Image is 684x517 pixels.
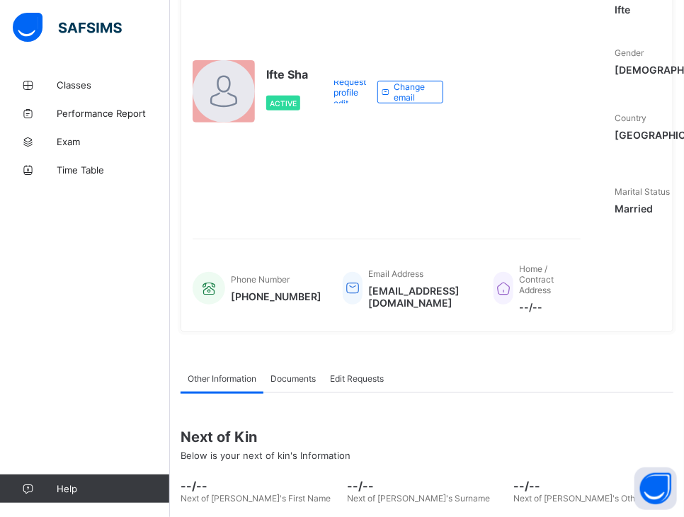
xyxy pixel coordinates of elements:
[57,483,169,494] span: Help
[57,108,170,119] span: Performance Report
[266,67,308,81] span: Ifte Sha
[330,373,384,384] span: Edit Requests
[634,467,677,510] button: Open asap
[57,136,170,147] span: Exam
[57,79,170,91] span: Classes
[514,479,673,493] span: --/--
[181,493,331,504] span: Next of [PERSON_NAME]'s First Name
[57,164,170,176] span: Time Table
[181,479,340,493] span: --/--
[615,113,646,123] span: Country
[368,268,423,279] span: Email Address
[347,493,490,504] span: Next of [PERSON_NAME]'s Surname
[13,13,122,42] img: safsims
[231,274,290,285] span: Phone Number
[615,47,644,58] span: Gender
[188,373,256,384] span: Other Information
[368,285,472,309] span: [EMAIL_ADDRESS][DOMAIN_NAME]
[181,450,350,461] span: Below is your next of kin's Information
[519,301,566,313] span: --/--
[394,81,432,103] span: Change email
[615,186,670,197] span: Marital Status
[334,76,367,108] span: Request profile edit
[231,290,321,302] span: [PHONE_NUMBER]
[519,263,554,295] span: Home / Contract Address
[347,479,506,493] span: --/--
[270,99,297,108] span: Active
[181,428,673,445] span: Next of Kin
[270,373,316,384] span: Documents
[514,493,669,504] span: Next of [PERSON_NAME]'s Other Name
